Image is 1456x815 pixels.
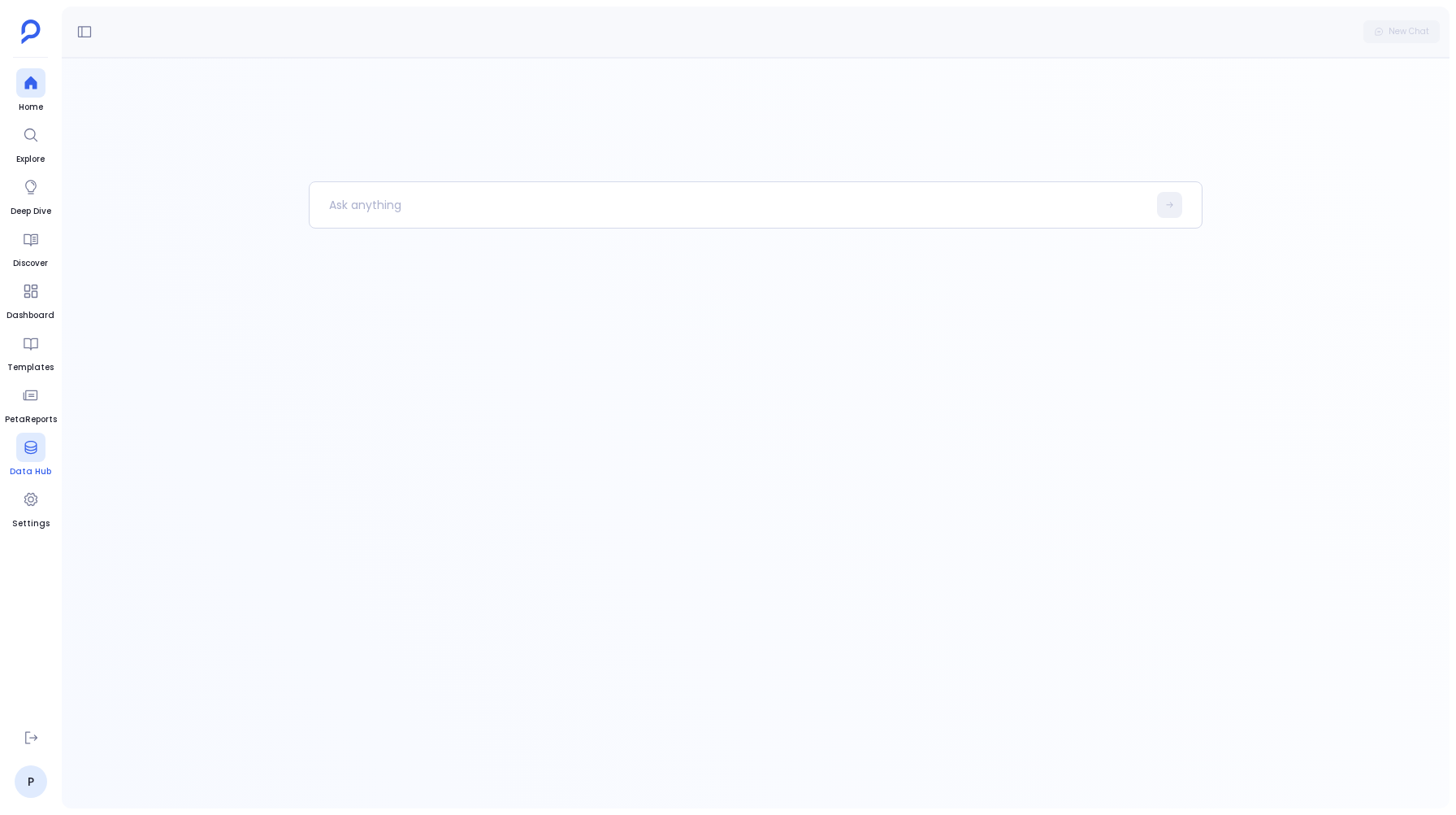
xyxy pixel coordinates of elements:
[10,433,51,478] a: Data Hub
[6,277,54,322] a: Dashboard
[15,765,47,798] a: P
[16,153,45,166] span: Explore
[16,68,45,114] a: Home
[21,20,41,44] img: petavue logo
[16,120,45,166] a: Explore
[13,224,48,270] a: Discover
[11,172,51,218] a: Deep Dive
[7,329,54,374] a: Templates
[12,517,50,530] span: Settings
[16,101,45,114] span: Home
[7,361,54,374] span: Templates
[5,381,57,426] a: PetaReports
[6,309,54,322] span: Dashboard
[5,413,57,426] span: PetaReports
[12,485,50,530] a: Settings
[11,205,51,218] span: Deep Dive
[13,257,48,270] span: Discover
[10,465,51,478] span: Data Hub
